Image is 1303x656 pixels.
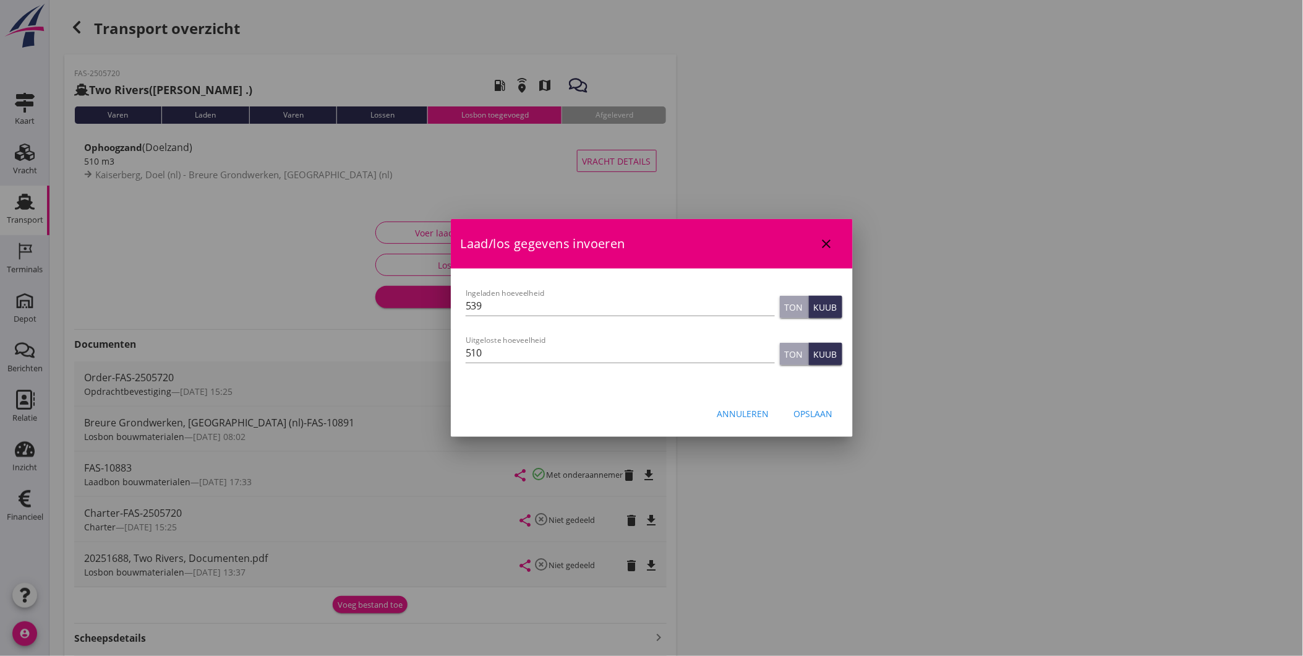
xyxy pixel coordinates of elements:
button: Ton [780,296,809,318]
div: Ton [785,301,803,314]
div: Laad/los gegevens invoeren [451,219,853,269]
button: Kuub [809,343,842,365]
button: Opslaan [784,402,843,425]
div: Ton [785,348,803,361]
button: Ton [780,343,809,365]
i: close [819,236,834,251]
div: Annuleren [717,407,769,420]
div: Kuub [814,348,837,361]
input: Ingeladen hoeveelheid [466,296,775,316]
button: Kuub [809,296,842,318]
div: Opslaan [794,407,833,420]
input: Uitgeloste hoeveelheid [466,343,775,363]
button: Annuleren [707,402,779,425]
div: Kuub [814,301,837,314]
